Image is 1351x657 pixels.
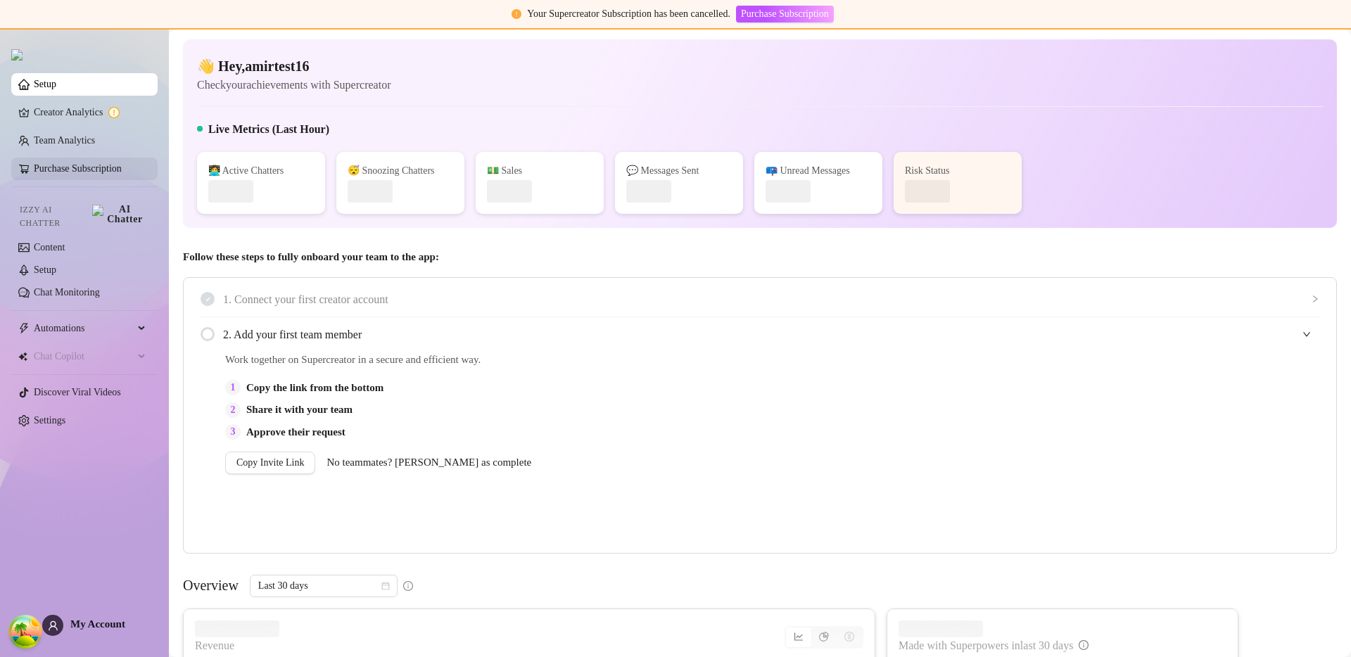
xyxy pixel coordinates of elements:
span: Work together on Supercreator in a secure and efficient way. [225,352,1003,369]
strong: Approve their request [246,426,345,438]
span: exclamation-circle [512,9,521,19]
img: logo.svg [11,49,23,60]
span: info-circle [403,581,413,591]
strong: Share it with your team [246,404,353,415]
span: collapsed [1311,295,1319,303]
a: Content [34,242,65,253]
h5: Live Metrics (Last Hour) [208,121,329,138]
span: Izzy AI Chatter [20,203,87,230]
img: Chat Copilot [18,352,27,362]
a: Creator Analytics exclamation-circle [34,101,146,124]
a: Chat Monitoring [34,287,100,298]
div: 1. Connect your first creator account [201,282,1319,317]
div: 💬 Messages Sent [626,163,732,179]
span: Last 30 days [258,575,389,597]
button: Open Tanstack query devtools [11,618,39,646]
span: calendar [381,582,390,590]
a: Purchase Subscription [736,8,834,19]
h4: 👋 Hey, amirtest16 [197,56,391,76]
strong: Follow these steps to fully onboard your team to the app: [183,251,439,262]
strong: Copy the link from the bottom [246,382,383,393]
div: 2. Add your first team member [201,317,1319,352]
span: No teammates? [PERSON_NAME] as complete [326,454,531,471]
img: AI Chatter [92,205,146,224]
iframe: Adding Team Members [1038,352,1319,532]
a: Purchase Subscription [34,163,122,174]
a: Settings [34,415,65,426]
span: Chat Copilot [34,345,134,368]
span: expanded [1302,330,1311,338]
button: Copy Invite Link [225,452,315,474]
div: 😴 Snoozing Chatters [348,163,453,179]
span: My Account [70,618,125,630]
div: 3 [225,424,241,440]
a: Setup [34,79,56,89]
button: Purchase Subscription [736,6,834,23]
span: Purchase Subscription [741,8,829,20]
span: 1. Connect your first creator account [223,291,1319,308]
span: 2. Add your first team member [223,326,1319,343]
article: Check your achievements with Supercreator [197,76,391,94]
a: Setup [34,264,56,275]
div: 📪 Unread Messages [766,163,871,179]
span: Your Supercreator Subscription has been cancelled. [527,8,730,19]
div: Risk Status [905,163,1010,179]
article: Overview [183,575,239,596]
span: user [48,620,58,631]
span: Automations [34,317,134,340]
span: thunderbolt [18,323,30,334]
div: 1 [225,380,241,395]
div: 👩‍💻 Active Chatters [208,163,314,179]
a: Team Analytics [34,135,95,146]
div: 2 [225,402,241,418]
div: 💵 Sales [487,163,592,179]
span: Copy Invite Link [236,457,304,468]
a: Discover Viral Videos [34,387,121,397]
